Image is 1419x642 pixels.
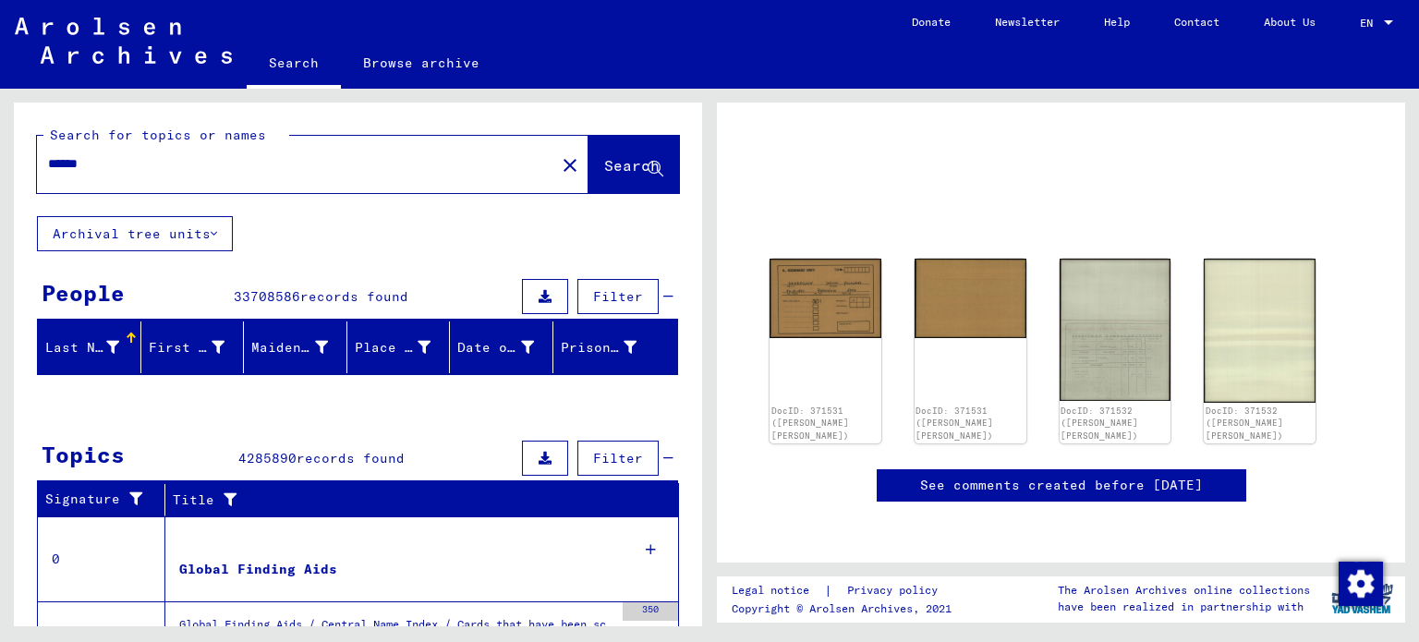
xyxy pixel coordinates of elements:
p: have been realized in partnership with [1058,599,1310,615]
mat-header-cell: Maiden Name [244,321,347,373]
div: First Name [149,333,249,362]
a: Browse archive [341,41,502,85]
span: EN [1360,17,1380,30]
div: Topics [42,438,125,471]
div: Change consent [1338,561,1382,605]
button: Filter [577,441,659,476]
mat-header-cell: Date of Birth [450,321,553,373]
mat-header-cell: Place of Birth [347,321,451,373]
div: Maiden Name [251,338,328,357]
div: 350 [623,602,678,621]
a: DocID: 371532 ([PERSON_NAME] [PERSON_NAME]) [1061,406,1138,441]
div: Place of Birth [355,338,431,357]
p: The Arolsen Archives online collections [1058,582,1310,599]
div: First Name [149,338,225,357]
div: People [42,276,125,309]
div: Date of Birth [457,338,534,357]
a: Search [247,41,341,89]
div: | [732,581,960,600]
div: Date of Birth [457,333,557,362]
div: Global Finding Aids / Central Name Index / Cards that have been scanned during first sequential m... [179,616,613,642]
div: Signature [45,485,169,515]
img: Arolsen_neg.svg [15,18,232,64]
div: Title [173,491,642,510]
div: Last Name [45,338,119,357]
span: 33708586 [234,288,300,305]
p: Copyright © Arolsen Archives, 2021 [732,600,960,617]
a: See comments created before [DATE] [920,476,1203,495]
mat-header-cell: Last Name [38,321,141,373]
div: Prisoner # [561,333,661,362]
a: Privacy policy [832,581,960,600]
div: Prisoner # [561,338,637,357]
td: 0 [38,516,165,601]
div: Maiden Name [251,333,351,362]
button: Archival tree units [37,216,233,251]
span: Filter [593,450,643,466]
span: records found [300,288,408,305]
span: Filter [593,288,643,305]
a: Legal notice [732,581,824,600]
div: Place of Birth [355,333,455,362]
img: Change consent [1339,562,1383,606]
img: 001.jpg [770,259,881,338]
span: Search [604,156,660,175]
span: 4285890 [238,450,297,466]
span: records found [297,450,405,466]
mat-label: Search for topics or names [50,127,266,143]
img: yv_logo.png [1328,575,1397,622]
img: 001.jpg [1060,259,1171,402]
div: Signature [45,490,151,509]
mat-header-cell: First Name [141,321,245,373]
button: Clear [552,146,588,183]
a: DocID: 371531 ([PERSON_NAME] [PERSON_NAME]) [771,406,849,441]
a: DocID: 371531 ([PERSON_NAME] [PERSON_NAME]) [916,406,993,441]
button: Filter [577,279,659,314]
img: 002.jpg [1204,259,1316,403]
div: Title [173,485,661,515]
div: Global Finding Aids [179,560,337,579]
mat-header-cell: Prisoner # [553,321,678,373]
mat-icon: close [559,154,581,176]
img: 002.jpg [915,259,1026,338]
button: Search [588,136,679,193]
div: Last Name [45,333,142,362]
a: DocID: 371532 ([PERSON_NAME] [PERSON_NAME]) [1206,406,1283,441]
